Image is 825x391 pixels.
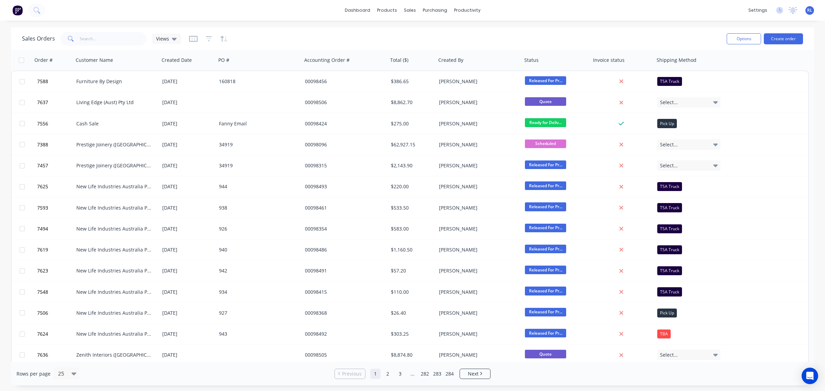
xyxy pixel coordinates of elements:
[16,370,51,377] span: Rows per page
[37,162,48,169] span: 7457
[304,57,350,64] div: Accounting Order #
[420,369,430,379] a: Page 282
[76,78,153,85] div: Furniture By Design
[391,183,431,190] div: $220.00
[305,141,381,148] div: 00098096
[76,246,153,253] div: New Life Industries Australia Pty Ltd
[444,369,455,379] a: Page 284
[807,7,812,13] span: RL
[419,5,451,15] div: purchasing
[525,287,566,295] span: Released For Pr...
[660,162,678,169] span: Select...
[162,204,213,211] div: [DATE]
[76,162,153,169] div: Prestige Joinery ([GEOGRAPHIC_DATA]) Pty Ltd
[37,351,48,358] span: 7636
[35,92,76,113] button: 7637
[219,310,295,316] div: 927
[525,118,566,127] span: Ready for Deliv...
[305,267,381,274] div: 00098491
[439,162,515,169] div: [PERSON_NAME]
[391,162,431,169] div: $2,143.90
[391,246,431,253] div: $1,160.50
[305,204,381,211] div: 00098461
[76,204,153,211] div: New Life Industries Australia Pty Ltd
[76,289,153,295] div: New Life Industries Australia Pty Ltd
[76,183,153,190] div: New Life Industries Australia Pty Ltd
[305,120,381,127] div: 00098424
[305,310,381,316] div: 00098368
[37,246,48,253] span: 7619
[764,33,803,44] button: Create order
[439,78,515,85] div: [PERSON_NAME]
[391,225,431,232] div: $583.00
[745,5,771,15] div: settings
[219,331,295,337] div: 943
[35,198,76,218] button: 7593
[370,369,381,379] a: Page 1 is your current page
[439,310,515,316] div: [PERSON_NAME]
[525,224,566,232] span: Released For Pr...
[76,331,153,337] div: New Life Industries Australia Pty Ltd
[391,267,431,274] div: $57.20
[35,176,76,197] button: 7625
[305,289,381,295] div: 00098415
[657,309,677,317] div: Pick Up
[162,183,213,190] div: [DATE]
[218,57,229,64] div: PO #
[332,369,493,379] ul: Pagination
[305,99,381,106] div: 00098506
[391,99,431,106] div: $8,862.70
[391,141,431,148] div: $62,927.15
[439,99,515,106] div: [PERSON_NAME]
[525,202,566,211] span: Released For Pr...
[439,204,515,211] div: [PERSON_NAME]
[12,5,23,15] img: Factory
[219,246,295,253] div: 940
[525,350,566,358] span: Quote
[525,181,566,190] span: Released For Pr...
[395,369,405,379] a: Page 3
[162,120,213,127] div: [DATE]
[37,289,48,295] span: 7548
[335,370,365,377] a: Previous page
[802,368,818,384] div: Open Intercom Messenger
[219,78,295,85] div: 160818
[76,267,153,274] div: New Life Industries Australia Pty Ltd
[37,141,48,148] span: 7388
[35,134,76,155] button: 7388
[162,331,213,337] div: [DATE]
[156,35,169,42] span: Views
[657,266,682,275] div: TSA Truck
[76,57,113,64] div: Customer Name
[305,162,381,169] div: 00098315
[657,77,682,86] div: TSA Truck
[468,370,478,377] span: Next
[390,57,408,64] div: Total ($)
[660,351,678,358] span: Select...
[439,120,515,127] div: [PERSON_NAME]
[162,289,213,295] div: [DATE]
[524,57,539,64] div: Status
[439,331,515,337] div: [PERSON_NAME]
[219,162,295,169] div: 34919
[451,5,484,15] div: productivity
[162,141,213,148] div: [DATE]
[391,289,431,295] div: $110.00
[439,289,515,295] div: [PERSON_NAME]
[162,267,213,274] div: [DATE]
[525,160,566,169] span: Released For Pr...
[305,225,381,232] div: 00098354
[219,225,295,232] div: 926
[657,119,677,128] div: Pick Up
[35,155,76,176] button: 7457
[657,57,696,64] div: Shipping Method
[162,57,192,64] div: Created Date
[525,245,566,253] span: Released For Pr...
[525,97,566,106] span: Quote
[76,141,153,148] div: Prestige Joinery ([GEOGRAPHIC_DATA]) Pty Ltd
[35,239,76,260] button: 7619
[657,224,682,233] div: TSA Truck
[593,57,625,64] div: Invoice status
[37,183,48,190] span: 7625
[657,203,682,212] div: TSA Truck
